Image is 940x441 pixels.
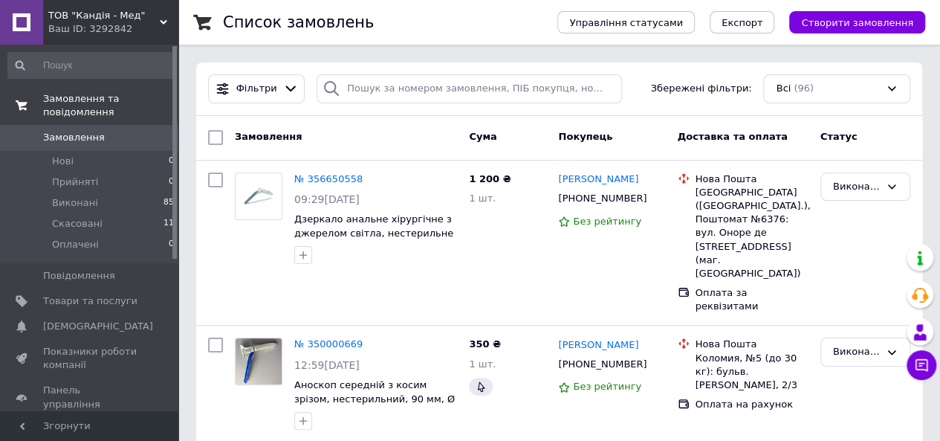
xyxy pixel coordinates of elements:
div: Оплата за реквізитами [696,286,808,313]
a: Дзеркало анальне хірургічне з джерелом світла, нестерильне THD SURGY MINI [294,213,453,252]
span: Збережені фільтри: [651,82,752,96]
div: Ваш ID: 3292842 [48,22,178,36]
div: [GEOGRAPHIC_DATA] ([GEOGRAPHIC_DATA].), Поштомат №6376: вул. Оноре де [STREET_ADDRESS] (маг. [GEO... [696,186,808,280]
span: 1 шт. [469,358,496,370]
span: 1 200 ₴ [469,173,510,184]
span: ТОВ "Кандія - Мед" [48,9,160,22]
button: Створити замовлення [789,11,925,33]
span: Нові [52,155,74,168]
span: 0 [169,238,174,251]
span: Показники роботи компанії [43,345,137,372]
span: Замовлення та повідомлення [43,92,178,119]
span: 350 ₴ [469,338,501,350]
span: Без рейтингу [573,216,641,227]
span: (96) [794,83,814,94]
input: Пошук за номером замовлення, ПІБ покупця, номером телефону, Email, номером накладної [317,74,622,103]
img: Фото товару [236,338,282,384]
span: Виконані [52,196,98,210]
span: 12:59[DATE] [294,359,360,371]
span: Прийняті [52,176,98,189]
a: Фото товару [235,173,282,220]
span: 1 шт. [469,193,496,204]
span: Створити замовлення [801,17,913,28]
span: 0 [169,155,174,168]
span: Експорт [722,17,763,28]
span: Замовлення [43,131,105,144]
span: Доставка та оплата [678,131,788,142]
img: Фото товару [236,187,282,205]
span: Оплачені [52,238,99,251]
span: 85 [163,196,174,210]
button: Експорт [710,11,775,33]
h1: Список замовлень [223,13,374,31]
div: Виконано [833,179,880,195]
span: Товари та послуги [43,294,137,308]
span: Статус [820,131,858,142]
span: Без рейтингу [573,381,641,392]
input: Пошук [7,52,175,79]
span: Замовлення [235,131,302,142]
span: 09:29[DATE] [294,193,360,205]
div: Нова Пошта [696,173,808,186]
span: Cума [469,131,496,142]
span: 0 [169,176,174,189]
span: Покупець [558,131,612,142]
a: [PERSON_NAME] [558,338,638,353]
span: Повідомлення [43,269,115,283]
span: Скасовані [52,217,103,231]
div: Виконано [833,344,880,360]
a: Аноскоп середній з косим зрізом, нестерильний, 90 мм, Ø 19 мм [294,379,455,418]
div: Коломия, №5 (до 30 кг): бульв. [PERSON_NAME], 2/3 [696,352,808,393]
button: Чат з покупцем [907,350,936,380]
a: Створити замовлення [774,16,925,28]
a: № 356650558 [294,173,363,184]
button: Управління статусами [557,11,695,33]
div: [PHONE_NUMBER] [555,355,649,374]
a: Фото товару [235,338,282,385]
span: Управління статусами [569,17,683,28]
div: Нова Пошта [696,338,808,351]
span: Всі [776,82,791,96]
div: [PHONE_NUMBER] [555,189,649,208]
span: Панель управління [43,384,137,411]
div: Оплата на рахунок [696,398,808,411]
span: [DEMOGRAPHIC_DATA] [43,320,153,333]
a: № 350000669 [294,338,363,350]
span: Фільтри [236,82,277,96]
a: [PERSON_NAME] [558,173,638,187]
span: 11 [163,217,174,231]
